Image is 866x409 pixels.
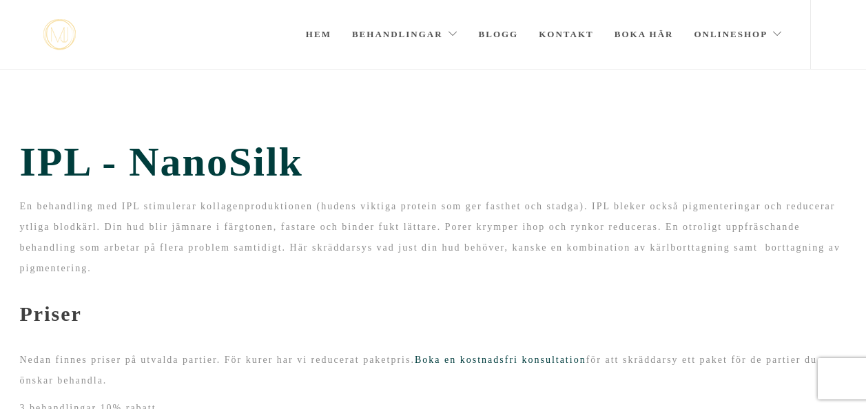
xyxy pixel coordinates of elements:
img: mjstudio [43,19,76,50]
span: - [20,279,28,302]
p: Nedan finnes priser på utvalda partier. För kurer har vi reducerat paketpris. för att skräddarsy ... [20,350,847,391]
span: IPL - NanoSilk [20,138,847,186]
p: En behandling med IPL stimulerar kollagenproduktionen (hudens viktiga protein som ger fasthet och... [20,196,847,279]
a: Boka en kostnadsfri konsultation [415,355,586,365]
b: Priser [20,302,82,325]
a: mjstudio mjstudio mjstudio [43,19,76,50]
